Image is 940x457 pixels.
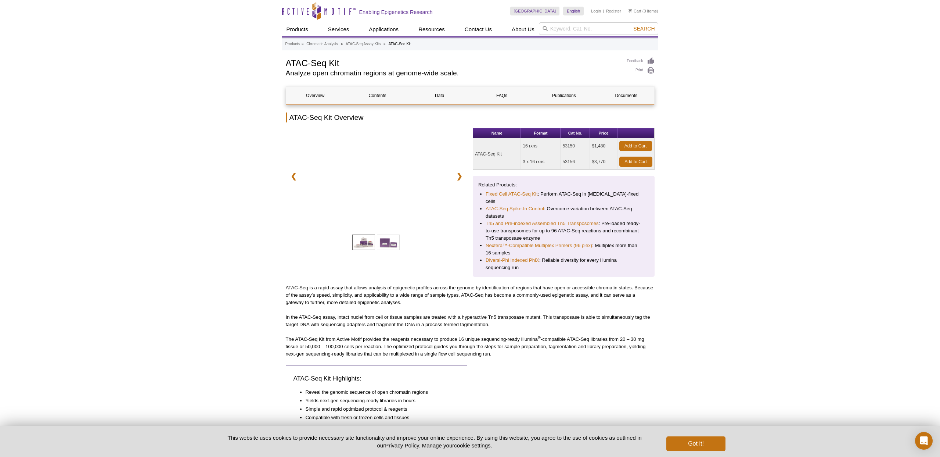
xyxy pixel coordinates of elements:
a: English [563,7,584,15]
li: Compatible with fresh or frozen cells and tissues [306,414,453,421]
a: Fixed Cell ATAC-Seq Kit [486,190,538,198]
td: $1,480 [590,138,617,154]
a: Contact Us [460,22,496,36]
li: : Perform ATAC-Seq in [MEDICAL_DATA]-fixed cells [486,190,642,205]
li: » [302,42,304,46]
th: Name [473,128,521,138]
a: ❯ [451,168,467,185]
p: In the ATAC-Seq assay, intact nuclei from cell or tissue samples are treated with a hyperactive T... [286,314,655,328]
li: » [341,42,343,46]
a: Products [282,22,313,36]
td: 53150 [561,138,590,154]
li: : Reliable diversity for every Illumina sequencing run [486,257,642,271]
h2: Analyze open chromatin regions at genome-wide scale. [286,70,620,76]
li: | [603,7,604,15]
a: Data [410,87,469,104]
td: ATAC-Seq Kit [473,138,521,170]
h2: Enabling Epigenetics Research [359,9,433,15]
a: Privacy Policy [385,442,419,449]
td: 3 x 16 rxns [521,154,561,170]
h1: ATAC-Seq Kit [286,57,620,68]
a: ❮ [286,168,302,185]
a: Overview [286,87,345,104]
a: Contents [348,87,407,104]
a: Add to Cart [619,157,652,167]
a: Publications [535,87,593,104]
a: Login [591,8,601,14]
h2: ATAC-Seq Kit Overview [286,113,655,122]
img: Your Cart [629,9,632,13]
a: Tn5 and Pre-indexed Assembled Tn5 Transposomes [486,220,599,227]
a: Resources [414,22,449,36]
td: $3,770 [590,154,617,170]
li: Simple and rapid optimized protocol & reagents [306,406,453,413]
div: Open Intercom Messenger [915,432,933,450]
span: Search [633,26,655,32]
a: ATAC-Seq Spike-In Control [486,205,544,213]
a: Print [627,67,655,75]
td: 16 rxns [521,138,561,154]
a: Add to Cart [619,141,652,151]
li: : Pre-loaded ready-to-use transposomes for up to 96 ATAC-Seq reactions and recombinant Tn5 transp... [486,220,642,242]
li: Yields next-gen sequencing-ready libraries in hours [306,397,453,404]
a: Services [324,22,354,36]
input: Keyword, Cat. No. [539,22,658,35]
a: Nextera™-Compatible Multiplex Primers (96 plex) [486,242,592,249]
button: Search [631,25,657,32]
h3: ATAC-Seq Kit Highlights: [293,374,460,383]
a: Documents [597,87,655,104]
th: Price [590,128,617,138]
a: Feedback [627,57,655,65]
button: Got it! [666,436,725,451]
a: About Us [507,22,539,36]
li: (0 items) [629,7,658,15]
a: Products [285,41,300,47]
a: Cart [629,8,641,14]
p: ATAC-Seq is a rapid assay that allows analysis of epigenetic profiles across the genome by identi... [286,284,655,306]
li: Reveal the genomic sequence of open chromatin regions [306,389,453,396]
a: [GEOGRAPHIC_DATA] [510,7,560,15]
a: Register [606,8,621,14]
th: Cat No. [561,128,590,138]
button: cookie settings [454,442,490,449]
a: Applications [364,22,403,36]
th: Format [521,128,561,138]
p: Related Products: [478,181,649,189]
a: FAQs [472,87,531,104]
li: : Multiplex more than 16 samples [486,242,642,257]
a: Diversi-Phi Indexed PhiX [486,257,539,264]
li: : Overcome variation between ATAC-Seq datasets [486,205,642,220]
td: 53156 [561,154,590,170]
li: ATAC-Seq Kit [388,42,411,46]
sup: ® [538,335,541,340]
li: » [383,42,386,46]
p: This website uses cookies to provide necessary site functionality and improve your online experie... [215,434,655,449]
a: Chromatin Analysis [306,41,338,47]
a: ATAC-Seq Assay Kits [346,41,381,47]
p: The ATAC-Seq Kit from Active Motif provides the reagents necessary to produce 16 unique sequencin... [286,336,655,358]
